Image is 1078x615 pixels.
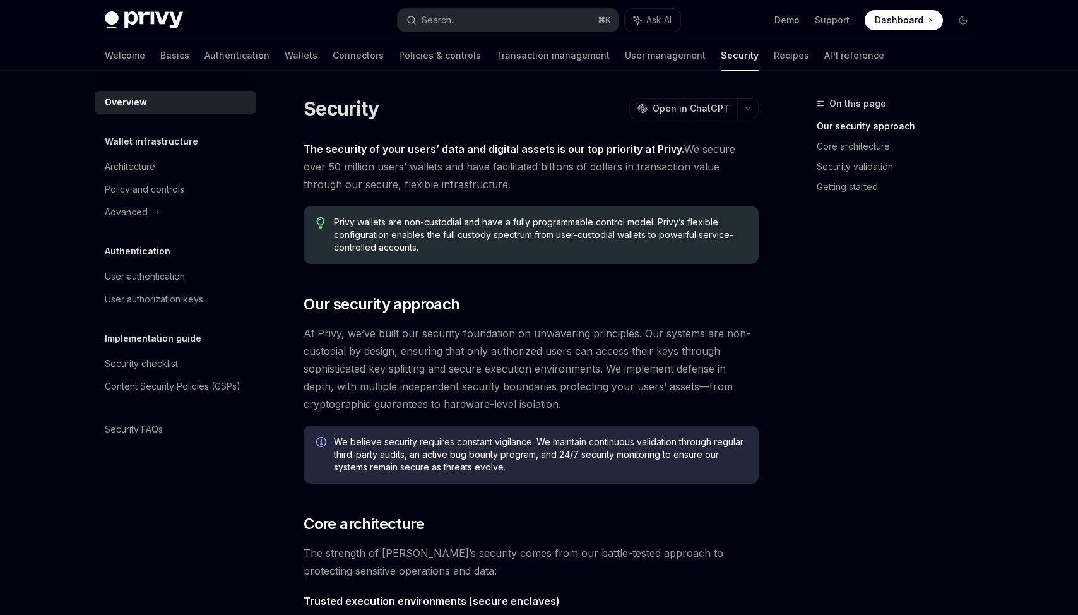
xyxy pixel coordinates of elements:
[875,14,923,27] span: Dashboard
[334,216,746,254] span: Privy wallets are non-custodial and have a fully programmable control model. Privy’s flexible con...
[105,95,147,110] div: Overview
[721,40,759,71] a: Security
[105,379,240,394] div: Content Security Policies (CSPs)
[865,10,943,30] a: Dashboard
[774,40,809,71] a: Recipes
[105,11,183,29] img: dark logo
[95,418,256,441] a: Security FAQs
[334,436,746,474] span: We believe security requires constant vigilance. We maintain continuous validation through regula...
[105,422,163,437] div: Security FAQs
[817,157,983,177] a: Security validation
[653,102,730,115] span: Open in ChatGPT
[285,40,317,71] a: Wallets
[304,544,759,580] span: The strength of [PERSON_NAME]’s security comes from our battle-tested approach to protecting sens...
[95,375,256,398] a: Content Security Policies (CSPs)
[399,40,481,71] a: Policies & controls
[824,40,884,71] a: API reference
[105,292,203,307] div: User authorization keys
[316,217,325,229] svg: Tip
[304,595,560,607] strong: Trusted execution environments (secure enclaves)
[204,40,269,71] a: Authentication
[304,514,424,534] span: Core architecture
[646,14,672,27] span: Ask AI
[304,325,759,413] span: At Privy, we’ve built our security foundation on unwavering principles. Our systems are non-custo...
[304,294,459,314] span: Our security approach
[304,97,379,120] h1: Security
[815,14,850,27] a: Support
[817,116,983,136] a: Our security approach
[829,96,886,111] span: On this page
[95,178,256,201] a: Policy and controls
[422,13,457,28] div: Search...
[160,40,189,71] a: Basics
[398,9,619,32] button: Search...⌘K
[95,288,256,311] a: User authorization keys
[304,143,684,155] strong: The security of your users’ data and digital assets is our top priority at Privy.
[598,15,611,25] span: ⌘ K
[774,14,800,27] a: Demo
[95,265,256,288] a: User authentication
[105,40,145,71] a: Welcome
[333,40,384,71] a: Connectors
[953,10,973,30] button: Toggle dark mode
[105,331,201,346] h5: Implementation guide
[817,177,983,197] a: Getting started
[625,9,680,32] button: Ask AI
[304,140,759,193] span: We secure over 50 million users’ wallets and have facilitated billions of dollars in transaction ...
[95,155,256,178] a: Architecture
[105,159,155,174] div: Architecture
[316,437,329,450] svg: Info
[105,182,184,197] div: Policy and controls
[629,98,737,119] button: Open in ChatGPT
[95,91,256,114] a: Overview
[105,244,170,259] h5: Authentication
[95,352,256,375] a: Security checklist
[105,134,198,149] h5: Wallet infrastructure
[105,356,178,371] div: Security checklist
[625,40,706,71] a: User management
[496,40,610,71] a: Transaction management
[105,205,148,220] div: Advanced
[105,269,185,284] div: User authentication
[817,136,983,157] a: Core architecture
